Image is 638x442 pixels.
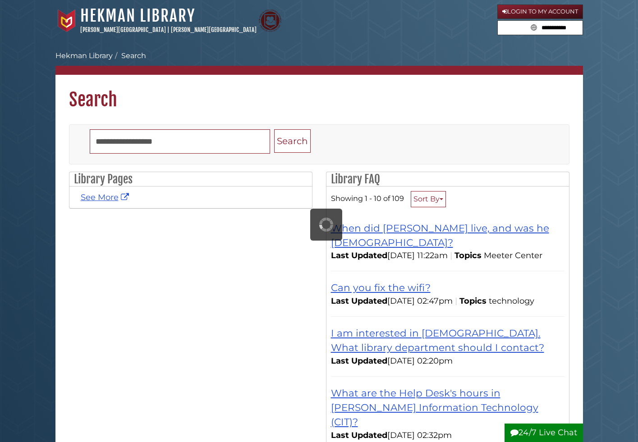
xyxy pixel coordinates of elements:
[81,192,131,202] a: See More
[113,50,146,61] li: Search
[319,218,333,232] img: Working...
[167,26,170,33] span: |
[528,21,540,33] button: Search
[331,430,387,440] span: Last Updated
[331,356,453,366] span: [DATE] 02:20pm
[484,250,545,262] li: Meeter Center
[55,9,78,32] img: Calvin University
[448,251,454,260] span: |
[326,172,569,187] h2: Library FAQ
[505,424,583,442] button: 24/7 Live Chat
[331,251,387,260] span: Last Updated
[331,282,431,293] a: Can you fix the wifi?
[274,129,311,153] button: Search
[259,9,281,32] img: Calvin Theological Seminary
[331,251,448,260] span: [DATE] 11:22am
[484,251,545,260] ul: Topics
[453,296,459,306] span: |
[55,50,583,75] nav: breadcrumb
[331,296,387,306] span: Last Updated
[331,222,549,248] a: When did [PERSON_NAME] live, and was he [DEMOGRAPHIC_DATA]?
[489,295,537,307] li: technology
[331,194,404,203] span: Showing 1 - 10 of 109
[331,387,538,428] a: What are the Help Desk's hours in [PERSON_NAME] Information Technology (CIT)?
[331,327,544,353] a: I am interested in [DEMOGRAPHIC_DATA]. What library department should I contact?
[331,356,387,366] span: Last Updated
[55,51,113,60] a: Hekman Library
[80,26,166,33] a: [PERSON_NAME][GEOGRAPHIC_DATA]
[55,75,583,111] h1: Search
[411,191,446,207] button: Sort By
[331,430,452,440] span: [DATE] 02:32pm
[80,6,195,26] a: Hekman Library
[489,296,537,306] ul: Topics
[454,251,482,260] span: Topics
[331,296,453,306] span: [DATE] 02:47pm
[497,5,583,19] a: Login to My Account
[171,26,257,33] a: [PERSON_NAME][GEOGRAPHIC_DATA]
[497,20,583,36] form: Search library guides, policies, and FAQs.
[459,296,487,306] span: Topics
[69,172,312,187] h2: Library Pages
